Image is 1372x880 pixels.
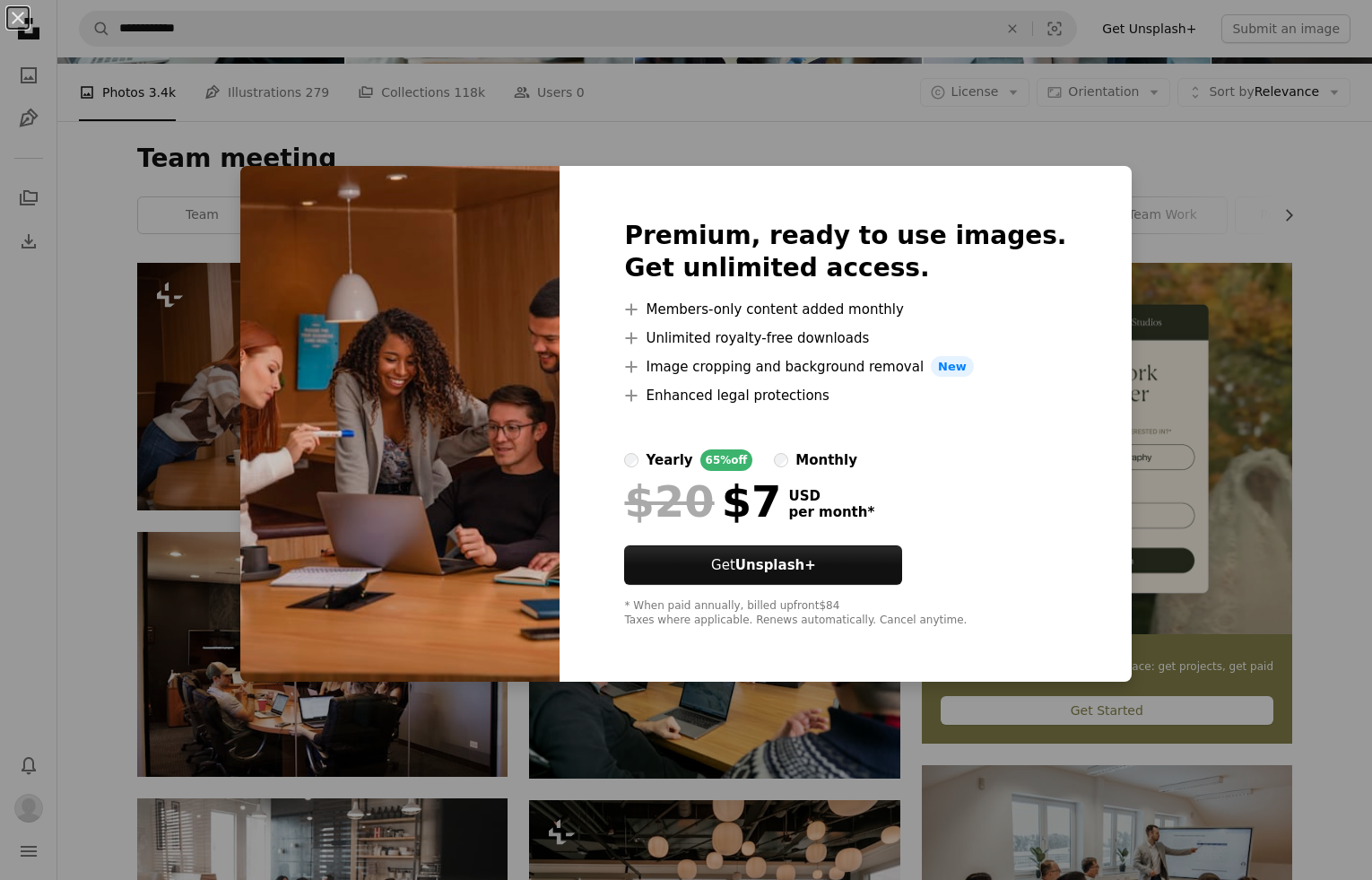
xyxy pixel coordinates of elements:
h2: Premium, ready to use images. Get unlimited access. [624,220,1066,284]
div: yearly [646,449,692,471]
span: New [931,356,974,378]
li: Unlimited royalty-free downloads [624,327,1066,349]
input: yearly65%off [624,453,638,467]
span: USD [788,488,874,504]
span: per month * [788,504,874,520]
li: Members-only content added monthly [624,299,1066,320]
div: * When paid annually, billed upfront $84 Taxes where applicable. Renews automatically. Cancel any... [624,599,1066,628]
input: monthly [774,453,788,467]
a: GetUnsplash+ [624,545,902,585]
img: premium_photo-1677529496297-fd0174d65941 [240,166,560,683]
span: $20 [624,478,714,525]
strong: Unsplash+ [735,557,816,573]
div: monthly [795,449,857,471]
div: 65% off [700,449,753,471]
li: Enhanced legal protections [624,385,1066,406]
li: Image cropping and background removal [624,356,1066,378]
div: $7 [624,478,781,525]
